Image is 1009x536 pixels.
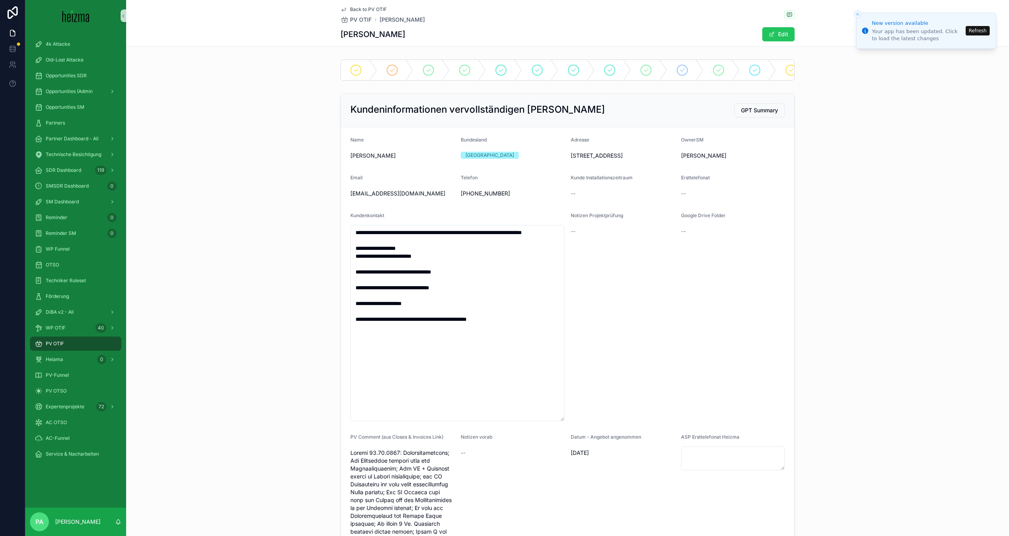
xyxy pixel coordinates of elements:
[30,431,121,445] a: AC-Funnel
[46,309,74,315] span: DiBA v2 - All
[461,175,478,181] span: Telefon
[350,212,384,218] span: Kundenkontakt
[854,10,862,18] button: Close toast
[55,518,101,526] p: [PERSON_NAME]
[30,242,121,256] a: WP Funnel
[46,325,65,331] span: WP OTIF
[46,356,63,363] span: Heiama
[46,167,81,173] span: SDR Dashboard
[966,26,990,35] button: Refresh
[30,352,121,367] a: Heiama0
[30,195,121,209] a: SM Dashboard
[46,214,67,221] span: Reminder
[380,16,425,24] a: [PERSON_NAME]
[46,277,86,284] span: Techniker Ruleset
[30,132,121,146] a: Partner Dashboard - All
[30,84,121,99] a: Opportunities (Admin
[872,28,963,42] div: Your app has been updated. Click to load the latest changes
[46,120,65,126] span: Partners
[30,274,121,288] a: Techniker Ruleset
[681,212,726,218] span: Google Drive Folder
[762,27,795,41] button: Edit
[96,402,106,411] div: 72
[30,226,121,240] a: Reminder SM0
[461,137,487,143] span: Bundesland
[571,175,633,181] span: Kunde Installationszeitraum
[46,419,67,426] span: AC OTSO
[25,32,126,471] div: scrollable content
[30,163,121,177] a: SDR Dashboard119
[46,199,79,205] span: SM Dashboard
[341,16,372,24] a: PV OTIF
[465,152,514,159] div: [GEOGRAPHIC_DATA]
[741,106,778,114] span: GPT Summary
[571,227,575,235] span: --
[461,449,465,457] span: --
[46,136,99,142] span: Partner Dashboard - All
[30,258,121,272] a: OTSO
[30,305,121,319] a: DiBA v2 - All
[46,293,69,300] span: Förderung
[350,152,454,160] span: [PERSON_NAME]
[30,289,121,303] a: Förderung
[461,434,492,440] span: Notizen vorab
[62,9,89,22] img: App logo
[46,341,64,347] span: PV OTIF
[95,323,106,333] div: 40
[350,6,387,13] span: Back to PV OTIF
[97,355,106,364] div: 0
[872,19,963,27] div: New version available
[46,41,70,47] span: 4k Attacke
[350,103,605,116] h2: Kundeninformationen vervollständigen [PERSON_NAME]
[30,384,121,398] a: PV OTSO
[107,213,117,222] div: 0
[30,400,121,414] a: Expertenprojekte72
[30,53,121,67] a: Old-Lost Attacke
[681,434,739,440] span: ASP Ersttelefonat Heizma
[30,116,121,130] a: Partners
[341,6,387,13] a: Back to PV OTIF
[30,179,121,193] a: SMSDR Dashboard0
[46,88,93,95] span: Opportunities (Admin
[46,57,84,63] span: Old-Lost Attacke
[461,190,565,197] span: [PHONE_NUMBER]
[571,152,675,160] span: [STREET_ADDRESS]
[341,29,405,40] h1: [PERSON_NAME]
[46,372,69,378] span: PV-Funnel
[30,100,121,114] a: Opportunities SM
[46,151,101,158] span: Technische Besichtigung
[30,447,121,461] a: Service & Nacharbeiten
[46,104,84,110] span: Opportunities SM
[46,404,84,410] span: Expertenprojekte
[30,37,121,51] a: 4k Attacke
[571,434,641,440] span: Datum - Angebot angenommen
[46,451,99,457] span: Service & Nacharbeiten
[681,190,686,197] span: --
[571,137,589,143] span: Adresse
[107,181,117,191] div: 0
[30,147,121,162] a: Technische Besichtigung
[681,152,785,160] span: [PERSON_NAME]
[46,230,76,236] span: Reminder SM
[681,227,686,235] span: --
[571,190,575,197] span: --
[350,434,443,440] span: PV Comment (aus Closes & Invoices Link)
[46,435,70,441] span: AC-Funnel
[30,69,121,83] a: Opportunities SDR
[46,246,70,252] span: WP Funnel
[350,16,372,24] span: PV OTIF
[681,175,710,181] span: Ersttelefonat
[350,137,364,143] span: Name
[35,517,43,527] span: PA
[46,73,87,79] span: Opportunities SDR
[734,103,785,117] button: GPT Summary
[350,190,454,197] span: [EMAIL_ADDRESS][DOMAIN_NAME]
[95,166,106,175] div: 119
[681,137,704,143] span: OwnerSM
[571,212,623,218] span: Notizen Projektprüfung
[571,449,675,457] span: [DATE]
[46,388,67,394] span: PV OTSO
[30,368,121,382] a: PV-Funnel
[350,175,363,181] span: Email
